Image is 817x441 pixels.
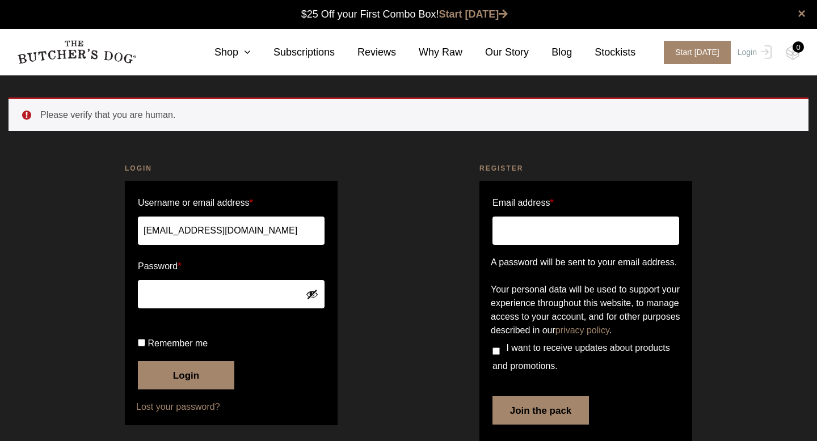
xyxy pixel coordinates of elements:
a: Blog [529,45,572,60]
img: TBD_Cart-Empty.png [786,45,800,60]
label: Email address [492,194,554,212]
label: Password [138,257,325,275]
a: Start [DATE] [652,41,735,64]
div: 0 [793,41,804,53]
p: Your personal data will be used to support your experience throughout this website, to manage acc... [491,283,681,337]
button: Show password [306,288,318,300]
a: Subscriptions [251,45,335,60]
h2: Register [479,163,692,174]
a: privacy policy [555,325,609,335]
li: Please verify that you are human. [40,108,790,122]
span: I want to receive updates about products and promotions. [492,343,670,371]
a: Stockists [572,45,635,60]
a: Start [DATE] [439,9,508,20]
button: Join the pack [492,396,589,425]
span: Start [DATE] [664,41,731,64]
label: Username or email address [138,194,325,212]
a: Shop [192,45,251,60]
input: Remember me [138,339,145,346]
a: Reviews [335,45,396,60]
span: Remember me [148,338,208,348]
a: Lost your password? [136,400,326,414]
h2: Login [125,163,338,174]
p: A password will be sent to your email address. [491,256,681,269]
a: Why Raw [396,45,462,60]
a: Our Story [462,45,529,60]
input: I want to receive updates about products and promotions. [492,347,500,355]
button: Login [138,361,234,389]
a: Login [735,41,772,64]
a: close [798,7,806,20]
